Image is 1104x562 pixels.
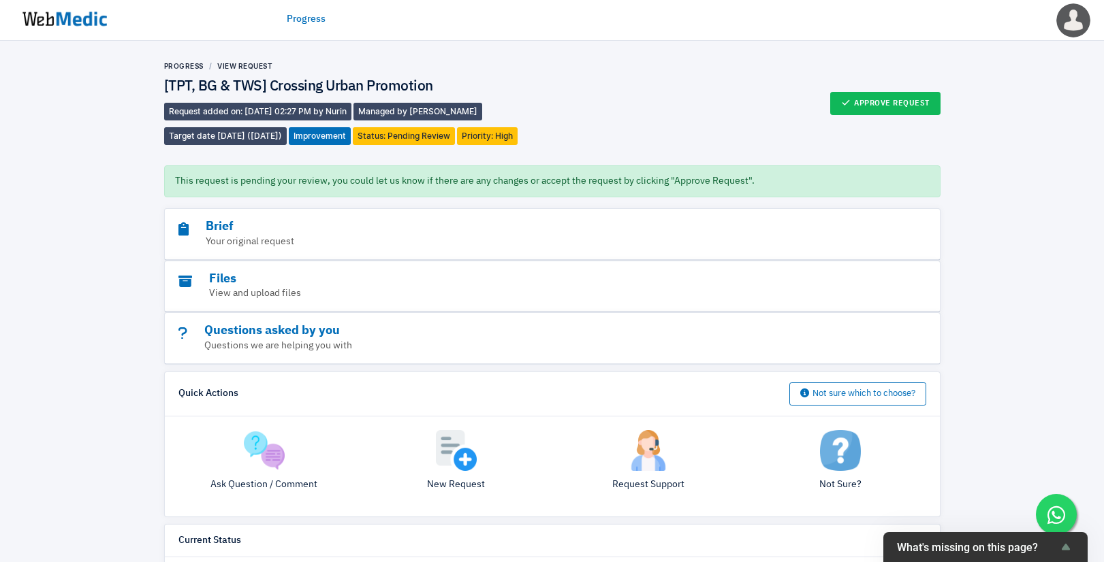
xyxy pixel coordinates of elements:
p: Ask Question / Comment [178,478,350,492]
h6: Quick Actions [178,388,238,400]
div: This request is pending your review, you could let us know if there are any changes or accept the... [164,165,941,197]
h6: Current Status [178,535,241,547]
button: Not sure which to choose? [789,382,926,406]
span: Target date [DATE] ([DATE]) [164,127,287,145]
img: support.png [628,430,669,471]
button: Show survey - What's missing on this page? [897,539,1074,555]
span: Priority: High [457,127,518,145]
img: not-sure.png [820,430,861,471]
p: View and upload files [178,286,851,301]
p: New Request [370,478,542,492]
img: add.png [436,430,477,471]
h3: Questions asked by you [178,323,851,339]
h3: Files [178,271,851,287]
a: Progress [287,12,326,27]
button: Approve Request [830,92,941,115]
h3: Brief [178,219,851,235]
a: View Request [217,62,272,70]
h4: [TPT, BG & TWS] Crossing Urban Promotion [164,78,552,96]
p: Your original request [178,235,851,249]
span: Improvement [289,127,351,145]
p: Not Sure? [755,478,926,492]
p: Questions we are helping you with [178,339,851,353]
span: Status: Pending Review [353,127,455,145]
span: What's missing on this page? [897,541,1058,554]
img: question.png [244,430,285,471]
span: Request added on: [DATE] 02:27 PM by Nurin [164,103,351,120]
nav: breadcrumb [164,61,552,71]
p: Request Support [563,478,734,492]
span: Managed by [PERSON_NAME] [353,103,482,120]
a: Progress [164,62,204,70]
